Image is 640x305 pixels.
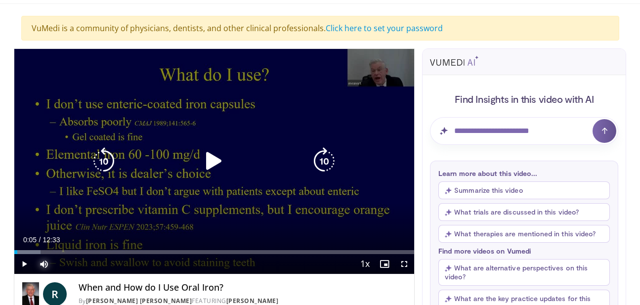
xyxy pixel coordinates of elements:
input: Question for AI [430,117,618,145]
button: What trials are discussed in this video? [438,203,610,221]
div: VuMedi is a community of physicians, dentists, and other clinical professionals. [21,16,619,41]
h4: Find Insights in this video with AI [430,92,618,105]
button: What are alternative perspectives on this video? [438,259,610,286]
button: Enable picture-in-picture mode [375,254,394,274]
p: Find more videos on Vumedi [438,247,610,255]
a: Click here to set your password [326,23,443,34]
a: [PERSON_NAME] [226,297,279,305]
div: Progress Bar [14,250,415,254]
span: / [39,236,41,244]
video-js: Video Player [14,49,415,274]
button: Summarize this video [438,181,610,199]
button: Play [14,254,34,274]
img: vumedi-ai-logo.svg [430,56,478,66]
button: What therapies are mentioned in this video? [438,225,610,243]
button: Fullscreen [394,254,414,274]
span: 0:05 [23,236,37,244]
button: Playback Rate [355,254,375,274]
a: [PERSON_NAME] [PERSON_NAME] [86,297,192,305]
h4: When and How do I Use Oral Iron? [79,282,406,293]
span: 12:33 [43,236,60,244]
p: Learn more about this video... [438,169,610,177]
button: Mute [34,254,54,274]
